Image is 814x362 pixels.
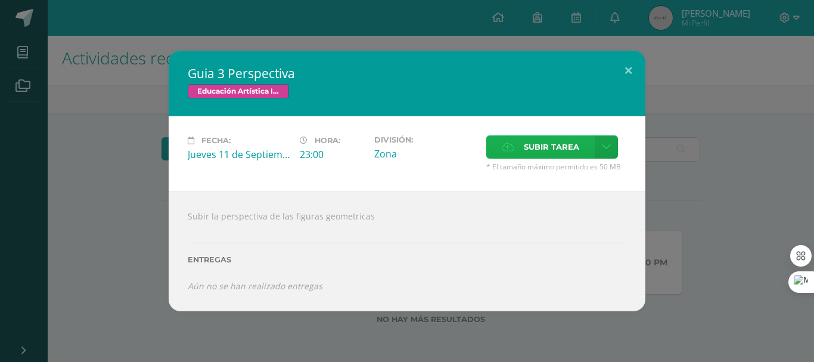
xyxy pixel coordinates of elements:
button: Close (Esc) [611,51,645,91]
label: Entregas [188,255,626,264]
i: Aún no se han realizado entregas [188,280,322,292]
label: División: [374,135,477,144]
div: Jueves 11 de Septiembre [188,148,290,161]
span: Hora: [315,136,340,145]
h2: Guia 3 Perspectiva [188,65,626,82]
div: Subir la perspectiva de las figuras geometricas [169,191,645,311]
span: Subir tarea [524,136,579,158]
span: * El tamaño máximo permitido es 50 MB [486,162,626,172]
span: Fecha: [201,136,231,145]
div: Zona [374,147,477,160]
span: Educación Artística II, Artes Plásticas [188,84,289,98]
div: 23:00 [300,148,365,161]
